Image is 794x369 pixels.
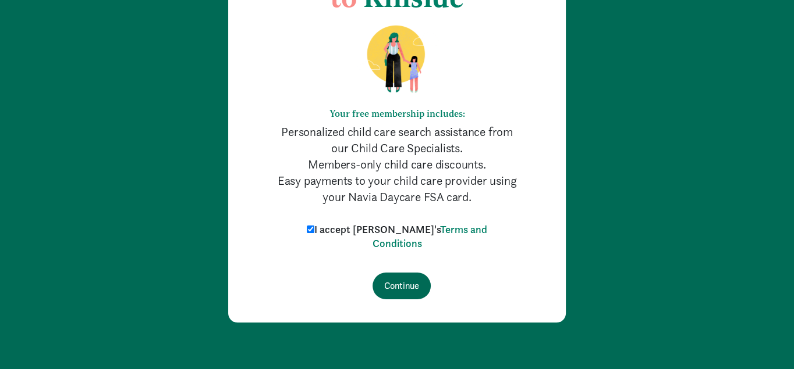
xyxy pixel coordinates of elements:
h6: Your free membership includes: [275,108,519,119]
p: Members-only child care discounts. [275,156,519,173]
p: Personalized child care search assistance from our Child Care Specialists. [275,124,519,156]
a: Terms and Conditions [373,223,488,250]
input: Continue [373,273,431,299]
img: illustration-mom-daughter.png [353,24,442,94]
input: I accept [PERSON_NAME]'sTerms and Conditions [307,225,314,233]
label: I accept [PERSON_NAME]'s [304,223,490,250]
p: Easy payments to your child care provider using your Navia Daycare FSA card. [275,173,519,205]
